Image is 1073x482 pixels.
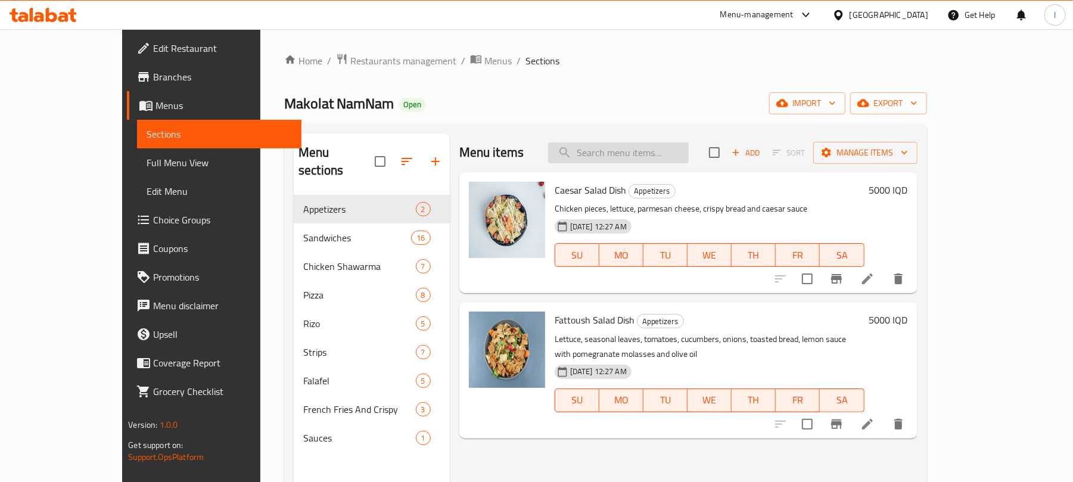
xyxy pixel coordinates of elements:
[294,223,450,252] div: Sandwiches16
[303,316,415,331] span: Rizo
[736,247,771,264] span: TH
[823,145,908,160] span: Manage items
[1054,8,1056,21] span: l
[127,91,301,120] a: Menus
[459,144,524,161] h2: Menu items
[327,54,331,68] li: /
[153,327,292,341] span: Upsell
[393,147,421,176] span: Sort sections
[776,243,820,267] button: FR
[555,201,864,216] p: Chicken pieces, lettuce, parmesan cheese, crispy bread and caesar sauce
[416,347,430,358] span: 7
[153,70,292,84] span: Branches
[470,53,512,69] a: Menus
[517,54,521,68] li: /
[637,314,684,328] div: Appetizers
[284,90,394,117] span: Makolat NamNam
[350,54,456,68] span: Restaurants management
[484,54,512,68] span: Menus
[860,96,918,111] span: export
[469,182,545,258] img: Caesar Salad Dish
[416,318,430,329] span: 5
[303,202,415,216] span: Appetizers
[732,388,776,412] button: TH
[399,98,426,112] div: Open
[416,316,431,331] div: items
[416,433,430,444] span: 1
[560,247,595,264] span: SU
[155,98,292,113] span: Menus
[648,391,683,409] span: TU
[820,243,864,267] button: SA
[294,424,450,452] div: Sauces1
[548,142,689,163] input: search
[128,449,204,465] a: Support.OpsPlatform
[153,213,292,227] span: Choice Groups
[416,375,430,387] span: 5
[303,431,415,445] span: Sauces
[599,388,643,412] button: MO
[137,177,301,206] a: Edit Menu
[720,8,794,22] div: Menu-management
[825,247,859,264] span: SA
[416,402,431,416] div: items
[629,184,675,198] span: Appetizers
[525,54,559,68] span: Sections
[411,231,430,245] div: items
[730,146,762,160] span: Add
[416,288,431,302] div: items
[303,231,411,245] div: Sandwiches
[127,63,301,91] a: Branches
[565,366,632,377] span: [DATE] 12:27 AM
[860,417,875,431] a: Edit menu item
[869,312,908,328] h6: 5000 IQD
[820,388,864,412] button: SA
[153,41,292,55] span: Edit Restaurant
[153,384,292,399] span: Grocery Checklist
[702,140,727,165] span: Select section
[127,320,301,349] a: Upsell
[416,404,430,415] span: 3
[294,252,450,281] div: Chicken Shawarma7
[153,241,292,256] span: Coupons
[412,232,430,244] span: 16
[416,290,430,301] span: 8
[416,259,431,273] div: items
[884,410,913,439] button: delete
[727,144,765,162] span: Add item
[303,288,415,302] span: Pizza
[776,388,820,412] button: FR
[780,391,815,409] span: FR
[769,92,845,114] button: import
[643,243,688,267] button: TU
[813,142,918,164] button: Manage items
[727,144,765,162] button: Add
[127,291,301,320] a: Menu disclaimer
[137,120,301,148] a: Sections
[732,243,776,267] button: TH
[127,34,301,63] a: Edit Restaurant
[795,266,820,291] span: Select to update
[294,309,450,338] div: Rizo5
[298,144,375,179] h2: Menu sections
[303,259,415,273] span: Chicken Shawarma
[884,265,913,293] button: delete
[416,431,431,445] div: items
[461,54,465,68] li: /
[284,54,322,68] a: Home
[648,247,683,264] span: TU
[629,184,676,198] div: Appetizers
[127,206,301,234] a: Choice Groups
[555,332,864,362] p: Lettuce, seasonal leaves, tomatoes, cucumbers, onions, toasted bread, lemon sauce with pomegranat...
[850,8,928,21] div: [GEOGRAPHIC_DATA]
[555,181,626,199] span: Caesar Salad Dish
[416,202,431,216] div: items
[736,391,771,409] span: TH
[127,234,301,263] a: Coupons
[825,391,859,409] span: SA
[850,92,927,114] button: export
[399,99,426,110] span: Open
